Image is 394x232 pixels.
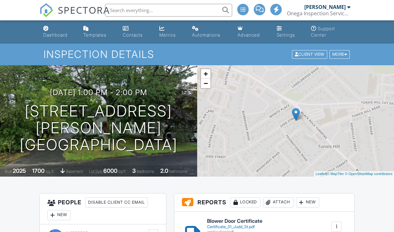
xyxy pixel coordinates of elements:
[81,23,115,41] a: Templates
[238,32,260,38] div: Advanced
[45,169,54,174] span: sq. ft.
[5,169,12,174] span: Built
[329,50,350,59] div: More
[263,197,294,207] div: Attach
[39,3,53,17] img: The Best Home Inspection Software - Spectora
[157,23,184,41] a: Metrics
[120,23,152,41] a: Contacts
[311,26,335,38] div: Support Center
[308,23,353,41] a: Support Center
[292,50,327,59] div: Client View
[105,4,232,17] input: Search everything...
[83,32,107,38] div: Templates
[207,218,262,224] h6: Blower Door Certificate
[85,197,148,207] div: Disable Client CC Email
[287,10,350,17] div: Onega Inspection Services, LLC
[10,103,187,153] h1: [STREET_ADDRESS][PERSON_NAME] [GEOGRAPHIC_DATA]
[41,23,76,41] a: Dashboard
[174,193,354,212] h3: Reports
[207,224,262,229] div: Certificate_31_Judd_St.pdf
[230,197,260,207] div: Locked
[44,49,351,60] h1: Inspection Details
[32,167,45,174] div: 1700
[190,23,230,41] a: Automations (Advanced)
[159,32,176,38] div: Metrics
[132,167,136,174] div: 3
[137,169,154,174] span: bedrooms
[327,172,344,176] a: © MapTiler
[43,32,67,38] div: Dashboard
[66,169,83,174] span: basement
[123,32,143,38] div: Contacts
[314,171,394,177] div: |
[89,169,102,174] span: Lot Size
[201,79,211,88] a: Zoom out
[192,32,220,38] div: Automations
[40,193,166,224] h3: People
[103,167,117,174] div: 6000
[345,172,392,176] a: © OpenStreetMap contributors
[201,69,211,79] a: Zoom in
[118,169,126,174] span: sq.ft.
[39,9,110,22] a: SPECTORA
[50,88,147,97] h3: [DATE] 1:00 pm - 2:00 pm
[160,167,168,174] div: 2.0
[13,167,26,174] div: 2025
[274,23,304,41] a: Settings
[277,32,295,38] div: Settings
[169,169,187,174] span: bathrooms
[296,197,319,207] div: New
[47,210,71,220] div: New
[315,172,326,176] a: Leaflet
[291,52,329,56] a: Client View
[304,4,346,10] div: [PERSON_NAME]
[235,23,269,41] a: Advanced
[58,3,110,17] span: SPECTORA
